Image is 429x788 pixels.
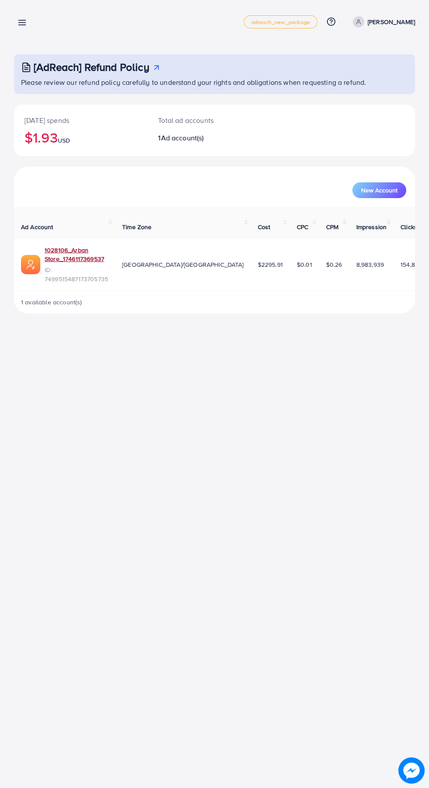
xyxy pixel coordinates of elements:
span: 1 available account(s) [21,298,82,307]
span: 8,983,939 [356,260,384,269]
span: [GEOGRAPHIC_DATA]/[GEOGRAPHIC_DATA] [122,260,244,269]
span: CPC [297,223,308,231]
span: $2295.91 [258,260,283,269]
span: adreach_new_package [251,19,310,25]
h2: $1.93 [25,129,137,146]
p: [DATE] spends [25,115,137,126]
a: [PERSON_NAME] [349,16,415,28]
span: $0.26 [326,260,342,269]
img: image [398,757,425,784]
span: Impression [356,223,387,231]
p: Total ad accounts [158,115,237,126]
span: Ad Account [21,223,53,231]
a: adreach_new_package [244,15,317,28]
span: Time Zone [122,223,151,231]
span: Cost [258,223,271,231]
a: 1028106_Arban Store_1746117369537 [45,246,108,264]
span: 154,848 [401,260,422,269]
span: CPM [326,223,338,231]
p: [PERSON_NAME] [368,17,415,27]
span: Clicks [401,223,417,231]
h3: [AdReach] Refund Policy [34,61,149,73]
button: New Account [352,182,406,198]
span: $0.01 [297,260,312,269]
span: ID: 7499515487173705735 [45,265,108,283]
span: Ad account(s) [161,133,204,143]
p: Please review our refund policy carefully to understand your rights and obligations when requesti... [21,77,410,87]
span: USD [58,136,70,145]
img: ic-ads-acc.e4c84228.svg [21,255,40,274]
span: New Account [361,187,397,193]
h2: 1 [158,134,237,142]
